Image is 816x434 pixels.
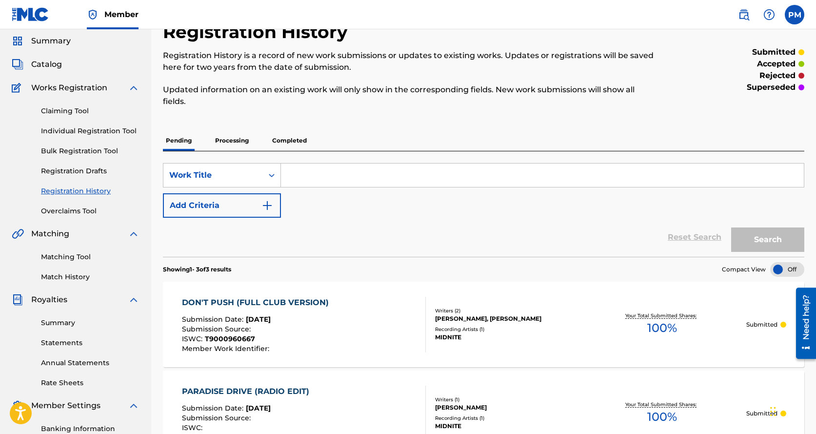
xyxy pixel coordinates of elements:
[182,297,334,309] div: DON'T PUSH (FULL CLUB VERSION)
[41,272,139,282] a: Match History
[738,9,750,21] img: search
[182,404,246,413] span: Submission Date :
[12,35,23,47] img: Summary
[722,265,766,274] span: Compact View
[182,344,272,353] span: Member Work Identifier :
[169,169,257,181] div: Work Title
[647,408,677,426] span: 100 %
[763,9,775,21] img: help
[747,82,796,93] p: superseded
[31,294,67,306] span: Royalties
[41,318,139,328] a: Summary
[770,397,776,426] div: Drag
[163,21,353,43] h2: Registration History
[163,193,281,218] button: Add Criteria
[767,387,816,434] iframe: Chat Widget
[12,59,23,70] img: Catalog
[435,333,578,342] div: MIDNITE
[435,414,578,422] div: Recording Artists ( 1 )
[261,200,273,211] img: 9d2ae6d4665cec9f34b9.svg
[41,206,139,216] a: Overclaims Tool
[625,401,699,408] p: Your Total Submitted Shares:
[246,315,271,324] span: [DATE]
[435,326,578,333] div: Recording Artists ( 1 )
[182,315,246,324] span: Submission Date :
[163,265,231,274] p: Showing 1 - 3 of 3 results
[12,228,24,240] img: Matching
[41,378,139,388] a: Rate Sheets
[41,166,139,176] a: Registration Drafts
[31,228,69,240] span: Matching
[31,82,107,94] span: Works Registration
[31,400,100,412] span: Member Settings
[435,307,578,314] div: Writers ( 2 )
[182,334,205,343] span: ISWC :
[163,282,804,367] a: DON'T PUSH (FULL CLUB VERSION)Submission Date:[DATE]Submission Source:ISWC:T9000960667Member Work...
[752,46,796,58] p: submitted
[12,59,62,70] a: CatalogCatalog
[41,146,139,156] a: Bulk Registration Tool
[128,400,139,412] img: expand
[759,5,779,24] div: Help
[246,404,271,413] span: [DATE]
[647,319,677,337] span: 100 %
[746,409,777,418] p: Submitted
[41,338,139,348] a: Statements
[182,386,314,397] div: PARADISE DRIVE (RADIO EDIT)
[128,82,139,94] img: expand
[182,413,253,422] span: Submission Source :
[734,5,754,24] a: Public Search
[31,35,71,47] span: Summary
[12,7,49,21] img: MLC Logo
[759,70,796,82] p: rejected
[31,59,62,70] span: Catalog
[163,84,657,107] p: Updated information on an existing work will only show in the corresponding fields. New work subm...
[435,403,578,412] div: [PERSON_NAME]
[41,106,139,116] a: Claiming Tool
[789,284,816,363] iframe: Resource Center
[435,314,578,323] div: [PERSON_NAME], [PERSON_NAME]
[163,50,657,73] p: Registration History is a record of new work submissions or updates to existing works. Updates or...
[757,58,796,70] p: accepted
[12,35,71,47] a: SummarySummary
[212,130,252,151] p: Processing
[785,5,804,24] div: User Menu
[435,396,578,403] div: Writers ( 1 )
[163,163,804,257] form: Search Form
[182,423,205,432] span: ISWC :
[104,9,139,20] span: Member
[128,294,139,306] img: expand
[12,294,23,306] img: Royalties
[41,126,139,136] a: Individual Registration Tool
[746,320,777,329] p: Submitted
[435,422,578,431] div: MIDNITE
[625,312,699,319] p: Your Total Submitted Shares:
[41,424,139,434] a: Banking Information
[205,334,255,343] span: T9000960667
[182,325,253,333] span: Submission Source :
[41,186,139,196] a: Registration History
[41,252,139,262] a: Matching Tool
[269,130,310,151] p: Completed
[12,82,24,94] img: Works Registration
[12,400,23,412] img: Member Settings
[163,130,195,151] p: Pending
[128,228,139,240] img: expand
[87,9,99,21] img: Top Rightsholder
[41,358,139,368] a: Annual Statements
